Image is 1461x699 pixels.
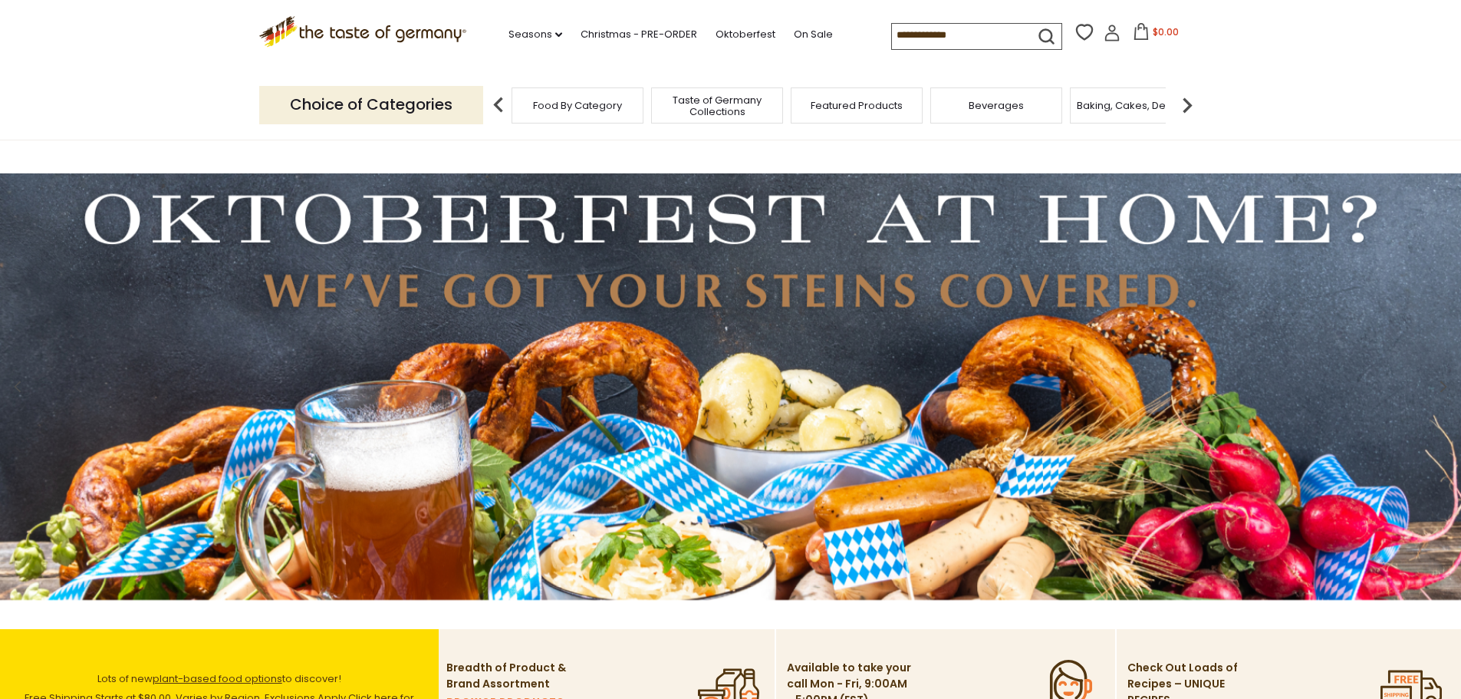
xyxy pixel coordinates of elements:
[581,26,697,43] a: Christmas - PRE-ORDER
[259,86,483,124] p: Choice of Categories
[483,90,514,120] img: previous arrow
[969,100,1024,111] a: Beverages
[716,26,775,43] a: Oktoberfest
[533,100,622,111] a: Food By Category
[811,100,903,111] a: Featured Products
[1077,100,1196,111] a: Baking, Cakes, Desserts
[446,660,573,692] p: Breadth of Product & Brand Assortment
[508,26,562,43] a: Seasons
[656,94,778,117] a: Taste of Germany Collections
[1153,25,1179,38] span: $0.00
[1172,90,1203,120] img: next arrow
[153,671,282,686] a: plant-based food options
[1124,23,1189,46] button: $0.00
[794,26,833,43] a: On Sale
